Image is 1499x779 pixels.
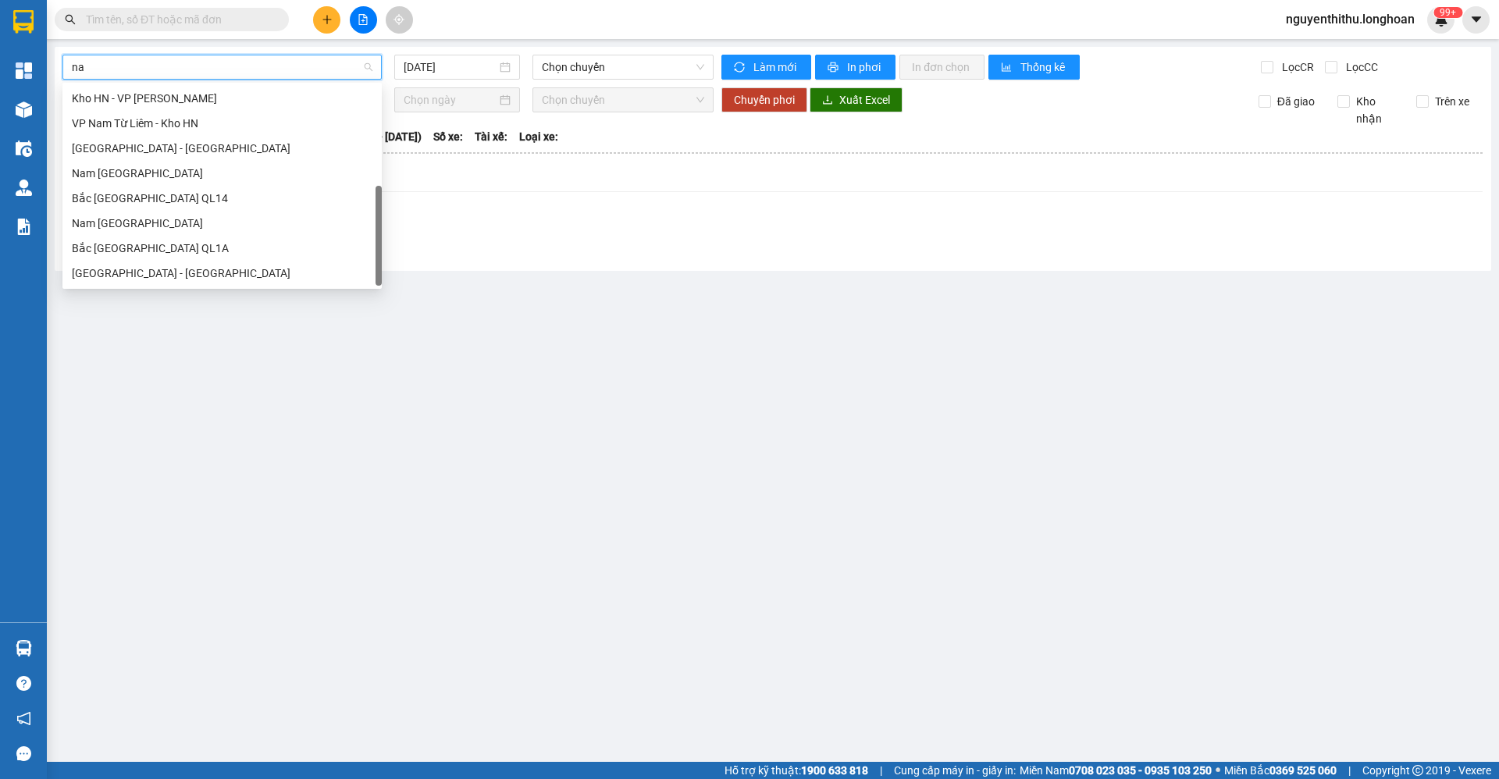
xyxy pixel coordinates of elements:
[86,11,270,28] input: Tìm tên, số ĐT hoặc mã đơn
[542,55,704,79] span: Chọn chuyến
[1224,762,1337,779] span: Miền Bắc
[1020,59,1067,76] span: Thống kê
[1434,12,1448,27] img: icon-new-feature
[16,711,31,726] span: notification
[1429,93,1476,110] span: Trên xe
[1348,762,1351,779] span: |
[350,6,377,34] button: file-add
[62,211,382,236] div: Nam Trung Bắc QL1A
[62,186,382,211] div: Bắc Trung Nam QL14
[815,55,895,80] button: printerIn phơi
[16,219,32,235] img: solution-icon
[72,165,372,182] div: Nam [GEOGRAPHIC_DATA]
[1469,12,1483,27] span: caret-down
[16,62,32,79] img: dashboard-icon
[386,6,413,34] button: aim
[72,140,372,157] div: [GEOGRAPHIC_DATA] - [GEOGRAPHIC_DATA]
[1350,93,1405,127] span: Kho nhận
[72,215,372,232] div: Nam [GEOGRAPHIC_DATA]
[62,236,382,261] div: Bắc Trung Nam QL1A
[1340,59,1380,76] span: Lọc CC
[542,88,704,112] span: Chọn chuyến
[899,55,984,80] button: In đơn chọn
[13,10,34,34] img: logo-vxr
[16,180,32,196] img: warehouse-icon
[894,762,1016,779] span: Cung cấp máy in - giấy in:
[475,128,507,145] span: Tài xế:
[721,55,811,80] button: syncLàm mới
[358,14,369,25] span: file-add
[72,265,372,282] div: [GEOGRAPHIC_DATA] - [GEOGRAPHIC_DATA]
[753,59,799,76] span: Làm mới
[404,91,497,108] input: Chọn ngày
[1020,762,1212,779] span: Miền Nam
[519,128,558,145] span: Loại xe:
[988,55,1080,80] button: bar-chartThống kê
[322,14,333,25] span: plus
[16,141,32,157] img: warehouse-icon
[1216,767,1220,774] span: ⚪️
[1276,59,1316,76] span: Lọc CR
[1001,62,1014,74] span: bar-chart
[1412,765,1423,776] span: copyright
[828,62,841,74] span: printer
[393,14,404,25] span: aim
[433,128,463,145] span: Số xe:
[16,676,31,691] span: question-circle
[847,59,883,76] span: In phơi
[62,111,382,136] div: VP Nam Từ Liêm - Kho HN
[72,115,372,132] div: VP Nam Từ Liêm - Kho HN
[801,764,868,777] strong: 1900 633 818
[725,762,868,779] span: Hỗ trợ kỹ thuật:
[16,746,31,761] span: message
[1271,93,1321,110] span: Đã giao
[1269,764,1337,777] strong: 0369 525 060
[1069,764,1212,777] strong: 0708 023 035 - 0935 103 250
[62,86,382,111] div: Kho HN - VP Nam Từ Liêm
[72,90,372,107] div: Kho HN - VP [PERSON_NAME]
[65,14,76,25] span: search
[880,762,882,779] span: |
[734,62,747,74] span: sync
[810,87,903,112] button: downloadXuất Excel
[1273,9,1427,29] span: nguyenthithu.longhoan
[721,87,807,112] button: Chuyển phơi
[313,6,340,34] button: plus
[1462,6,1490,34] button: caret-down
[62,261,382,286] div: Hà Nội - Đà Nẵng
[62,136,382,161] div: Hà Nội - Đà Nẵng
[16,101,32,118] img: warehouse-icon
[404,59,497,76] input: 14/10/2025
[62,161,382,186] div: Nam Trung Bắc QL14
[1433,7,1462,18] sup: 678
[16,640,32,656] img: warehouse-icon
[72,190,372,207] div: Bắc [GEOGRAPHIC_DATA] QL14
[72,240,372,257] div: Bắc [GEOGRAPHIC_DATA] QL1A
